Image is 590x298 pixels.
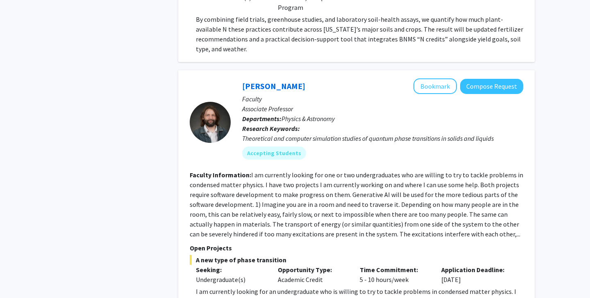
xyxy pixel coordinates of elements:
[354,265,436,284] div: 5 - 10 hours/week
[460,79,523,94] button: Compose Request to Wouter Montfrooij
[196,275,265,284] div: Undergraduate(s)
[242,104,523,114] p: Associate Professor
[196,14,523,54] p: By combining field trials, greenhouse studies, and laboratory soil-health assays, we quantify how...
[278,265,347,275] p: Opportunity Type:
[6,261,35,292] iframe: Chat
[190,243,523,253] p: Open Projects
[242,147,306,160] mat-chip: Accepting Students
[190,255,523,265] span: A new type of phase transition
[272,265,354,284] div: Academic Credit
[190,171,251,179] b: Faculty Information:
[242,94,523,104] p: Faculty
[441,265,511,275] p: Application Deadline:
[190,171,523,238] fg-read-more: I am currently looking for one or two undergraduates who are willing to try to tackle problems in...
[242,115,281,123] b: Departments:
[281,115,335,123] span: Physics & Astronomy
[242,124,300,133] b: Research Keywords:
[242,133,523,143] div: Theoretical and computer simulation studies of quantum phase transitions in solids and liquids
[435,265,517,284] div: [DATE]
[196,265,265,275] p: Seeking:
[242,81,305,91] a: [PERSON_NAME]
[360,265,429,275] p: Time Commitment:
[413,78,457,94] button: Add Wouter Montfrooij to Bookmarks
